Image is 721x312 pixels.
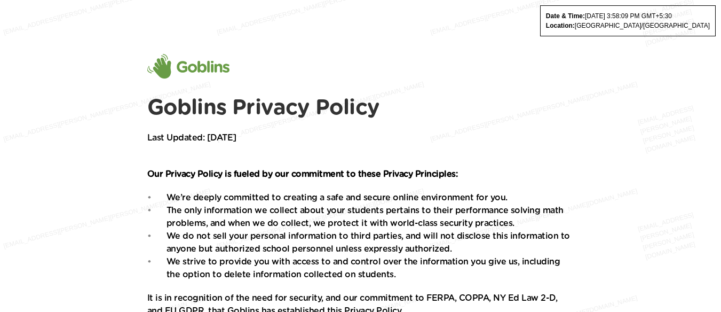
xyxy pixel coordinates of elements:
p: We do not sell your personal information to third parties, and will not disclose this information... [167,230,574,255]
strong: Date & Time: [546,12,585,20]
div: [DATE] 3:58:09 PM GMT+5:30 [GEOGRAPHIC_DATA]/[GEOGRAPHIC_DATA] [540,5,716,36]
h1: Goblins Privacy Policy [147,95,574,121]
p: The only information we collect about your students pertains to their performance solving math pr... [167,204,574,230]
strong: Our Privacy Policy is fueled by our commitment to these Privacy Principles: [147,170,458,178]
p: We’re deeply committed to creating a safe and secure online environment for you. [167,191,574,204]
p: We strive to provide you with access to and control over the information you give us, including t... [167,255,574,281]
span: Last Updated: [DATE] [147,134,236,142]
strong: Location: [546,22,575,29]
